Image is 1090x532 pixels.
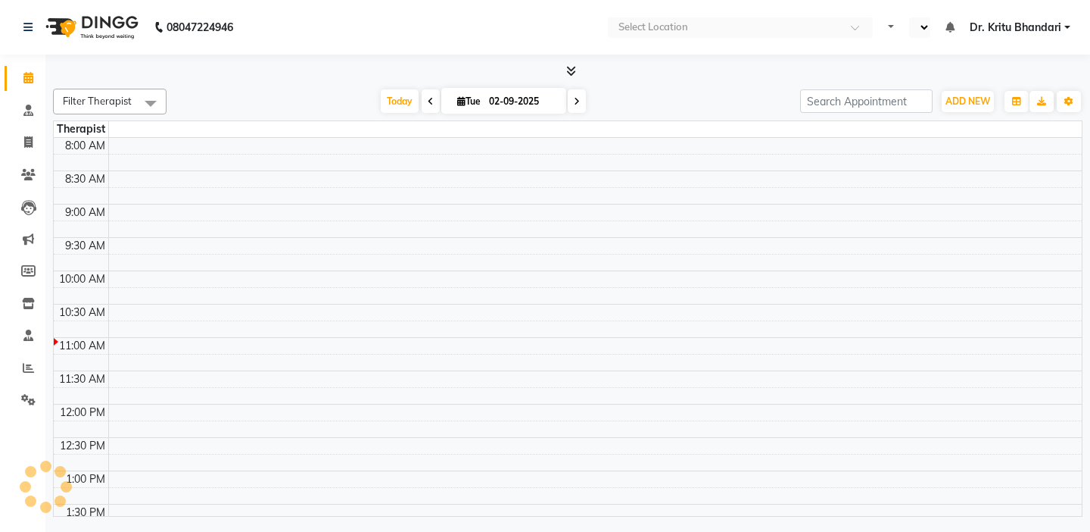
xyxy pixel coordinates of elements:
[942,91,994,112] button: ADD NEW
[484,90,560,113] input: 2025-09-02
[56,371,108,387] div: 11:30 AM
[63,505,108,521] div: 1:30 PM
[453,95,484,107] span: Tue
[62,238,108,254] div: 9:30 AM
[62,171,108,187] div: 8:30 AM
[54,121,108,137] div: Therapist
[56,338,108,354] div: 11:00 AM
[57,438,108,454] div: 12:30 PM
[63,95,132,107] span: Filter Therapist
[945,95,990,107] span: ADD NEW
[62,138,108,154] div: 8:00 AM
[62,205,108,221] div: 9:00 AM
[381,89,419,113] span: Today
[56,271,108,287] div: 10:00 AM
[63,471,108,487] div: 1:00 PM
[56,305,108,321] div: 10:30 AM
[618,20,688,35] div: Select Location
[970,20,1061,36] span: Dr. Kritu Bhandari
[39,6,142,49] img: logo
[800,89,933,113] input: Search Appointment
[167,6,233,49] b: 08047224946
[57,405,108,421] div: 12:00 PM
